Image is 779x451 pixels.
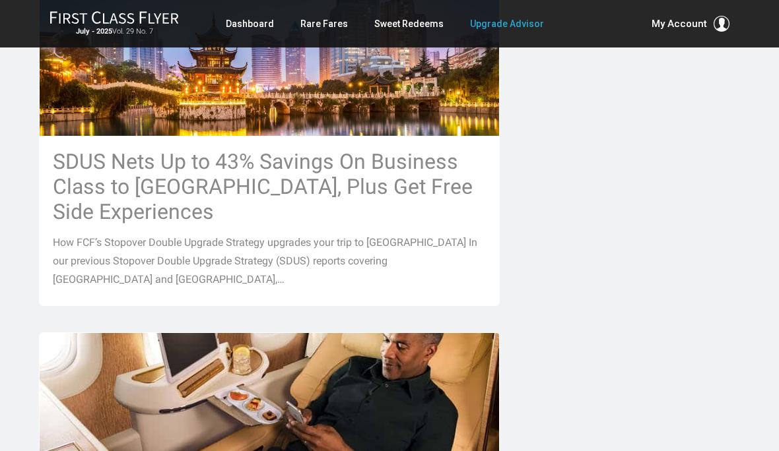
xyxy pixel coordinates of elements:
h3: SDUS Nets Up to 43% Savings On Business Class to [GEOGRAPHIC_DATA], Plus Get Free Side Experiences [53,149,486,224]
span: My Account [652,16,707,32]
a: Rare Fares [300,12,348,36]
a: Upgrade Advisor [470,12,544,36]
strong: July - 2025 [76,27,112,36]
p: How FCF’s Stopover Double Upgrade Strategy upgrades your trip to [GEOGRAPHIC_DATA] In our previou... [53,233,486,289]
small: Vol. 29 No. 7 [50,27,179,36]
a: Sweet Redeems [374,12,444,36]
a: First Class FlyerJuly - 2025Vol. 29 No. 7 [50,11,179,37]
img: First Class Flyer [50,11,179,24]
button: My Account [652,16,729,32]
a: Dashboard [226,12,274,36]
